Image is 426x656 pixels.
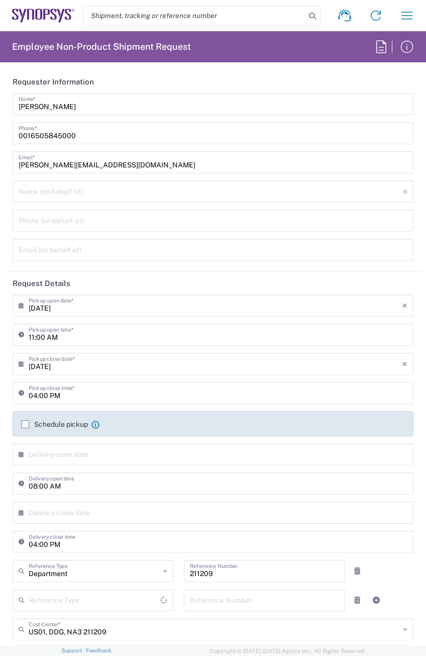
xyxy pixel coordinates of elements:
[12,41,191,53] h2: Employee Non-Product Shipment Request
[13,278,70,289] h2: Request Details
[21,420,88,428] label: Schedule pickup
[83,6,305,25] input: Shipment, tracking or reference number
[402,298,407,314] i: ×
[350,564,364,578] a: Remove Reference
[369,593,383,607] a: Add Reference
[350,593,364,607] a: Remove Reference
[86,647,112,653] a: Feedback
[13,77,94,87] h2: Requester Information
[210,646,365,655] span: Copyright © [DATE]-[DATE] Agistix Inc., All Rights Reserved
[61,647,86,653] a: Support
[402,356,407,372] i: ×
